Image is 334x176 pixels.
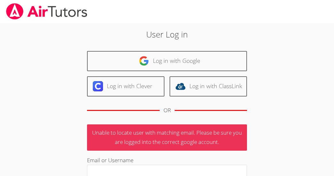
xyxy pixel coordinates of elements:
a: Log in with ClassLink [170,76,247,96]
img: clever-logo-6eab21bc6e7a338710f1a6ff85c0baf02591cd810cc4098c63d3a4b26e2feb20.svg [93,81,103,91]
h2: User Log in [47,28,287,40]
img: airtutors_banner-c4298cdbf04f3fff15de1276eac7730deb9818008684d7c2e4769d2f7ddbe033.png [5,3,88,20]
img: classlink-logo-d6bb404cc1216ec64c9a2012d9dc4662098be43eaf13dc465df04b49fa7ab582.svg [175,81,186,91]
div: OR [163,106,171,115]
p: Unable to locate user with matching email. Please be sure you are logged into the correct google ... [87,124,247,151]
a: Log in with Google [87,51,247,71]
img: google-logo-50288ca7cdecda66e5e0955fdab243c47b7ad437acaf1139b6f446037453330a.svg [139,56,149,66]
label: Email or Username [87,156,133,164]
a: Log in with Clever [87,76,164,96]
